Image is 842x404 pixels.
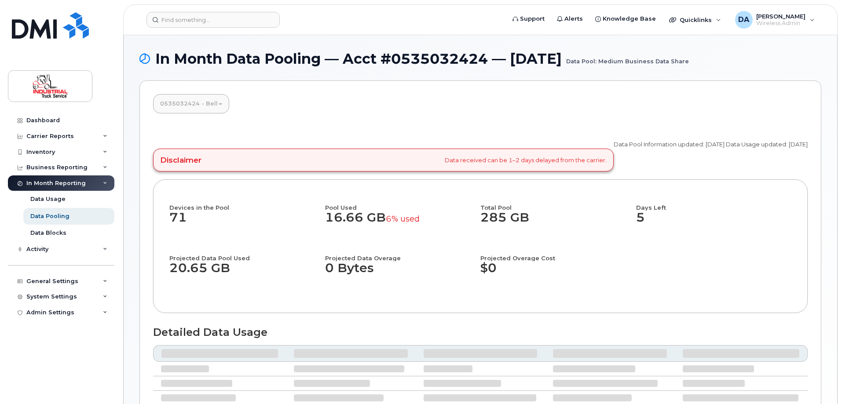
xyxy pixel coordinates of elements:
h4: Devices in the Pool [169,196,325,211]
h4: Pool Used [325,196,473,211]
small: Data Pool: Medium Business Data Share [566,51,689,65]
dd: 16.66 GB [325,211,473,233]
h1: In Month Data Pooling — Acct #0535032424 — [DATE] [139,51,821,66]
h4: Projected Data Overage [325,246,473,261]
h4: Projected Data Pool Used [169,246,317,261]
h4: Disclaimer [160,156,201,164]
dd: $0 [480,261,636,284]
h4: Days Left [636,196,792,211]
dd: 285 GB [480,211,628,233]
h4: Projected Overage Cost [480,246,636,261]
div: Data received can be 1–2 days delayed from the carrier. [153,149,614,171]
dd: 5 [636,211,792,233]
dd: 20.65 GB [169,261,317,284]
dd: 71 [169,211,325,233]
dd: 0 Bytes [325,261,473,284]
h4: Total Pool [480,196,628,211]
h1: Detailed Data Usage [153,326,808,338]
a: 0535032424 - Bell [153,94,229,113]
p: Data Pool Information updated: [DATE] Data Usage updated: [DATE] [614,140,808,149]
small: 6% used [386,214,420,224]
